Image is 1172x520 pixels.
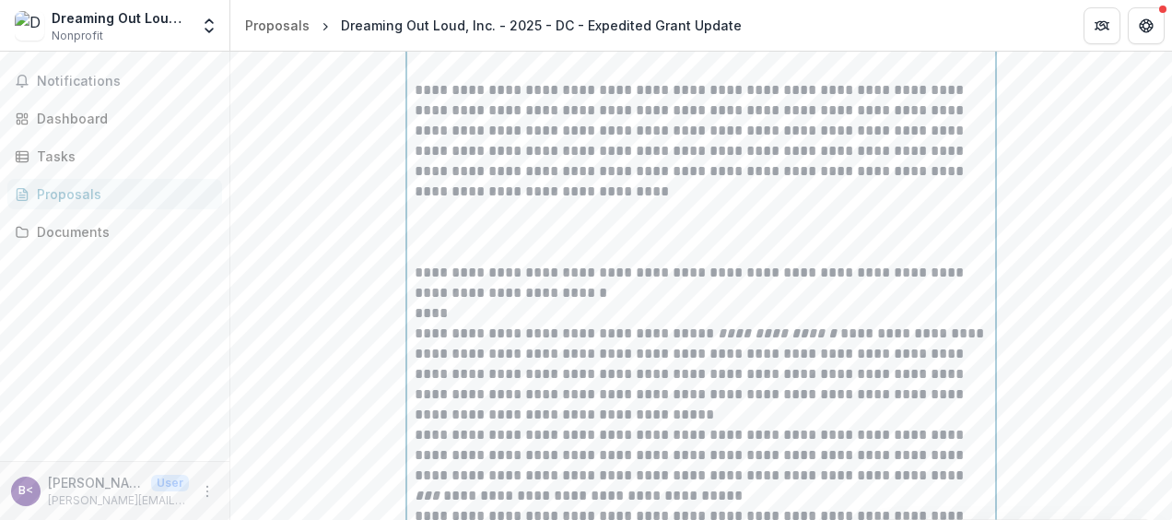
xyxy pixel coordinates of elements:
[238,12,317,39] a: Proposals
[341,16,742,35] div: Dreaming Out Loud, Inc. - 2025 - DC - Expedited Grant Update
[48,492,189,509] p: [PERSON_NAME][EMAIL_ADDRESS][DOMAIN_NAME]
[196,480,218,502] button: More
[7,217,222,247] a: Documents
[7,141,222,171] a: Tasks
[37,109,207,128] div: Dashboard
[151,475,189,491] p: User
[52,28,103,44] span: Nonprofit
[37,147,207,166] div: Tasks
[196,7,222,44] button: Open entity switcher
[238,12,749,39] nav: breadcrumb
[7,66,222,96] button: Notifications
[52,8,189,28] div: Dreaming Out Loud, Inc.
[18,485,33,497] div: Brace, Sherita <sherita@dreamingoutloud.org>
[37,74,215,89] span: Notifications
[7,179,222,209] a: Proposals
[37,184,207,204] div: Proposals
[245,16,310,35] div: Proposals
[1084,7,1120,44] button: Partners
[1128,7,1165,44] button: Get Help
[15,11,44,41] img: Dreaming Out Loud, Inc.
[7,103,222,134] a: Dashboard
[48,473,144,492] p: [PERSON_NAME] <[PERSON_NAME][EMAIL_ADDRESS][DOMAIN_NAME]>
[37,222,207,242] div: Documents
